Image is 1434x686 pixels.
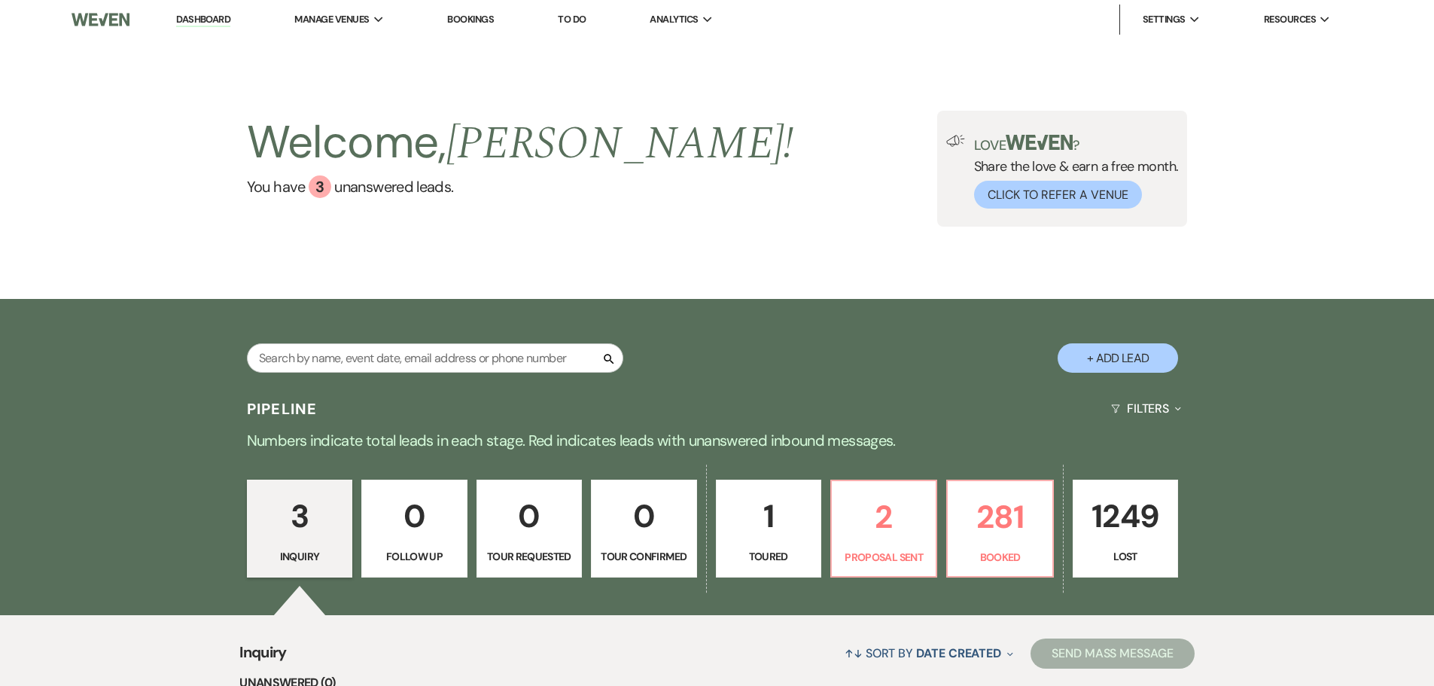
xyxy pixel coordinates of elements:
[1082,548,1168,565] p: Lost
[247,398,318,419] h3: Pipeline
[176,13,230,27] a: Dashboard
[371,491,457,541] p: 0
[916,645,1001,661] span: Date Created
[294,12,369,27] span: Manage Venues
[601,491,687,541] p: 0
[257,548,343,565] p: Inquiry
[1264,12,1316,27] span: Resources
[446,109,794,178] span: [PERSON_NAME] !
[965,135,1179,209] div: Share the love & earn a free month.
[361,480,467,578] a: 0Follow Up
[957,549,1043,566] p: Booked
[486,548,572,565] p: Tour Requested
[650,12,698,27] span: Analytics
[1073,480,1178,578] a: 1249Lost
[946,480,1053,578] a: 281Booked
[1105,389,1187,428] button: Filters
[1031,639,1195,669] button: Send Mass Message
[716,480,821,578] a: 1Toured
[309,175,331,198] div: 3
[558,13,586,26] a: To Do
[591,480,696,578] a: 0Tour Confirmed
[175,428,1259,453] p: Numbers indicate total leads in each stage. Red indicates leads with unanswered inbound messages.
[247,111,794,175] h2: Welcome,
[726,548,811,565] p: Toured
[247,343,623,373] input: Search by name, event date, email address or phone number
[72,4,129,35] img: Weven Logo
[726,491,811,541] p: 1
[974,135,1179,152] p: Love ?
[1006,135,1073,150] img: weven-logo-green.svg
[601,548,687,565] p: Tour Confirmed
[946,135,965,147] img: loud-speaker-illustration.svg
[845,645,863,661] span: ↑↓
[247,175,794,198] a: You have 3 unanswered leads.
[486,491,572,541] p: 0
[1143,12,1186,27] span: Settings
[447,13,494,26] a: Bookings
[239,641,287,673] span: Inquiry
[371,548,457,565] p: Follow Up
[841,549,927,566] p: Proposal Sent
[841,492,927,542] p: 2
[1082,491,1168,541] p: 1249
[476,480,582,578] a: 0Tour Requested
[974,181,1142,209] button: Click to Refer a Venue
[839,633,1019,673] button: Sort By Date Created
[957,492,1043,542] p: 281
[257,491,343,541] p: 3
[1058,343,1178,373] button: + Add Lead
[247,480,352,578] a: 3Inquiry
[830,480,937,578] a: 2Proposal Sent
